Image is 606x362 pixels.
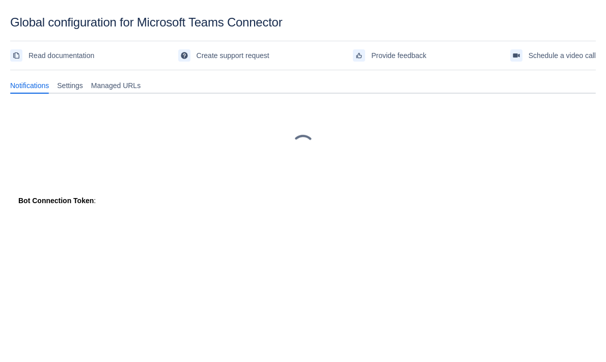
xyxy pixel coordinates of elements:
div: Global configuration for Microsoft Teams Connector [10,15,596,30]
a: Schedule a video call [510,47,596,64]
span: Managed URLs [91,80,141,91]
span: support [180,51,188,60]
span: documentation [12,51,20,60]
span: Create support request [197,47,269,64]
span: Notifications [10,80,49,91]
div: : [18,196,588,206]
span: Provide feedback [371,47,426,64]
span: Schedule a video call [529,47,596,64]
a: Provide feedback [353,47,426,64]
a: Create support request [178,47,269,64]
a: Read documentation [10,47,94,64]
span: Settings [57,80,83,91]
strong: Bot Connection Token [18,197,94,205]
span: videoCall [512,51,520,60]
span: feedback [355,51,363,60]
span: Read documentation [29,47,94,64]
